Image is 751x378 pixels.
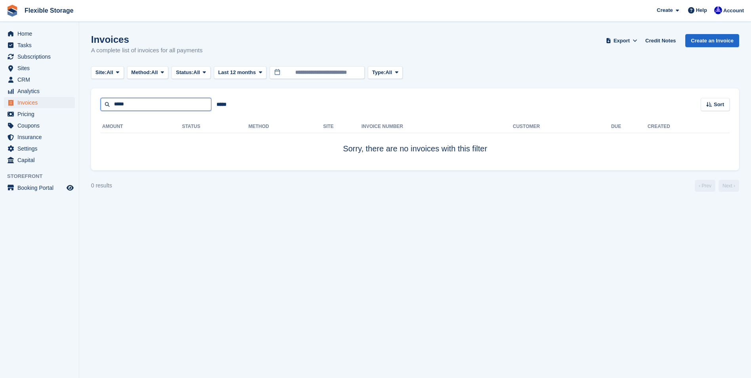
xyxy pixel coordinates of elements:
[372,69,386,76] span: Type:
[4,74,75,85] a: menu
[214,66,266,79] button: Last 12 months
[17,109,65,120] span: Pricing
[106,69,113,76] span: All
[642,34,679,47] a: Credit Notes
[218,69,256,76] span: Last 12 months
[17,74,65,85] span: CRM
[91,46,203,55] p: A complete list of invoices for all payments
[91,34,203,45] h1: Invoices
[95,69,106,76] span: Site:
[17,132,65,143] span: Insurance
[17,86,65,97] span: Analytics
[151,69,158,76] span: All
[4,155,75,166] a: menu
[657,6,673,14] span: Create
[17,51,65,62] span: Subscriptions
[4,86,75,97] a: menu
[4,97,75,108] a: menu
[4,143,75,154] a: menu
[17,40,65,51] span: Tasks
[368,66,403,79] button: Type: All
[4,63,75,74] a: menu
[714,6,722,14] img: Ian Petherick
[194,69,200,76] span: All
[4,120,75,131] a: menu
[17,120,65,131] span: Coupons
[361,120,513,133] th: Invoice Number
[386,69,392,76] span: All
[17,143,65,154] span: Settings
[695,180,715,192] a: Previous
[4,51,75,62] a: menu
[171,66,210,79] button: Status: All
[101,120,182,133] th: Amount
[714,101,724,109] span: Sort
[17,155,65,166] span: Capital
[4,182,75,193] a: menu
[696,6,707,14] span: Help
[176,69,193,76] span: Status:
[343,144,487,153] span: Sorry, there are no invoices with this filter
[648,120,730,133] th: Created
[604,34,639,47] button: Export
[6,5,18,17] img: stora-icon-8386f47178a22dfd0bd8f6a31ec36ba5ce8667c1dd55bd0f319d3a0aa187defe.svg
[611,120,648,133] th: Due
[4,40,75,51] a: menu
[17,28,65,39] span: Home
[693,180,741,192] nav: Page
[4,109,75,120] a: menu
[723,7,744,15] span: Account
[91,181,112,190] div: 0 results
[17,63,65,74] span: Sites
[614,37,630,45] span: Export
[182,120,249,133] th: Status
[65,183,75,193] a: Preview store
[17,97,65,108] span: Invoices
[4,28,75,39] a: menu
[131,69,152,76] span: Method:
[127,66,169,79] button: Method: All
[323,120,361,133] th: Site
[17,182,65,193] span: Booking Portal
[248,120,323,133] th: Method
[685,34,739,47] a: Create an Invoice
[91,66,124,79] button: Site: All
[7,172,79,180] span: Storefront
[21,4,77,17] a: Flexible Storage
[4,132,75,143] a: menu
[513,120,611,133] th: Customer
[719,180,739,192] a: Next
